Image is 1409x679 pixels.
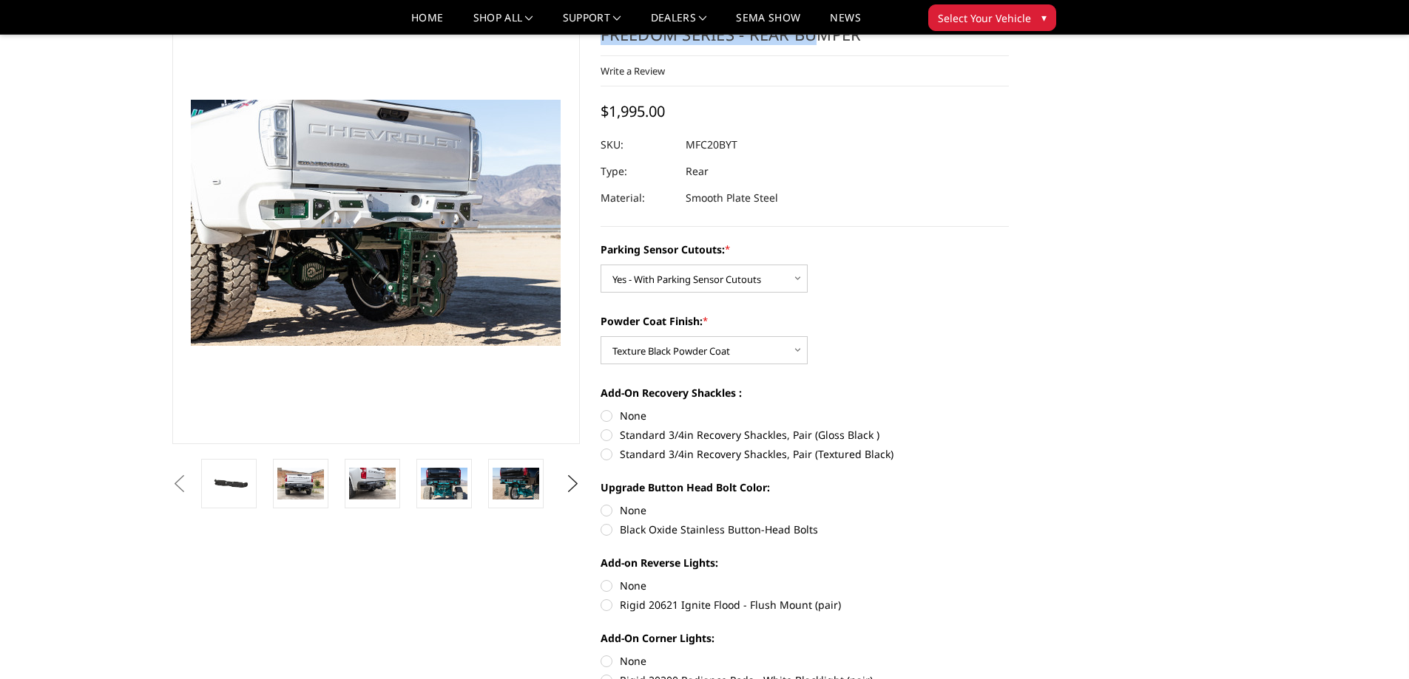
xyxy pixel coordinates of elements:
[411,13,443,34] a: Home
[601,578,1009,593] label: None
[601,630,1009,646] label: Add-On Corner Lights:
[493,468,539,499] img: 2020-2025 Chevrolet / GMC 2500-3500 - Freedom Series - Rear Bumper
[601,385,1009,400] label: Add-On Recovery Shackles :
[601,408,1009,423] label: None
[601,502,1009,518] label: None
[601,185,675,211] dt: Material:
[938,10,1031,26] span: Select Your Vehicle
[473,13,533,34] a: shop all
[651,13,707,34] a: Dealers
[686,158,709,185] dd: Rear
[601,653,1009,669] label: None
[686,185,778,211] dd: Smooth Plate Steel
[172,1,581,444] a: 2020-2025 Chevrolet / GMC 2500-3500 - Freedom Series - Rear Bumper
[601,64,665,78] a: Write a Review
[601,158,675,185] dt: Type:
[601,555,1009,570] label: Add-on Reverse Lights:
[421,468,467,499] img: 2020-2025 Chevrolet / GMC 2500-3500 - Freedom Series - Rear Bumper
[830,13,860,34] a: News
[1041,10,1047,25] span: ▾
[601,522,1009,537] label: Black Oxide Stainless Button-Head Bolts
[601,446,1009,462] label: Standard 3/4in Recovery Shackles, Pair (Textured Black)
[601,480,1009,495] label: Upgrade Button Head Bolt Color:
[169,473,191,495] button: Previous
[601,597,1009,613] label: Rigid 20621 Ignite Flood - Flush Mount (pair)
[686,132,737,158] dd: MFC20BYT
[563,13,621,34] a: Support
[601,242,1009,257] label: Parking Sensor Cutouts:
[736,13,800,34] a: SEMA Show
[1335,608,1409,679] iframe: Chat Widget
[561,473,584,495] button: Next
[928,4,1056,31] button: Select Your Vehicle
[601,427,1009,443] label: Standard 3/4in Recovery Shackles, Pair (Gloss Black )
[277,468,324,499] img: 2020-2025 Chevrolet / GMC 2500-3500 - Freedom Series - Rear Bumper
[349,468,396,499] img: 2020-2025 Chevrolet / GMC 2500-3500 - Freedom Series - Rear Bumper
[601,132,675,158] dt: SKU:
[601,101,665,121] span: $1,995.00
[601,313,1009,329] label: Powder Coat Finish:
